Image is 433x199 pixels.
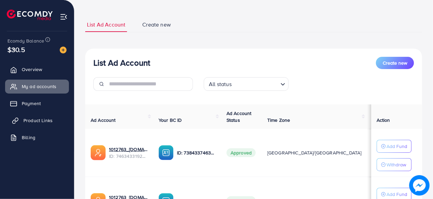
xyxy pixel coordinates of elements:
a: My ad accounts [5,80,69,93]
img: image [60,47,67,53]
img: menu [60,13,68,21]
a: Billing [5,131,69,144]
button: Create new [376,57,414,69]
span: My ad accounts [22,83,56,90]
span: Create new [383,60,407,66]
span: Overview [22,66,42,73]
p: ID: 7384337463998906369 [177,149,216,157]
button: Withdraw [377,158,412,171]
a: Product Links [5,114,69,127]
span: Create new [142,21,171,29]
p: Add Fund [386,190,407,198]
div: <span class='underline'>1012763_Yaseen.com_1737715962950</span></br>7463433192662663185 [109,146,148,160]
img: image [409,175,430,196]
img: ic-ba-acc.ded83a64.svg [159,145,174,160]
span: Ad Account [91,117,116,123]
span: [GEOGRAPHIC_DATA]/[GEOGRAPHIC_DATA] [267,149,362,156]
span: List Ad Account [87,21,125,29]
p: Withdraw [386,161,406,169]
img: ic-ads-acc.e4c84228.svg [91,145,106,160]
span: Ad Account Status [227,110,252,123]
span: Your BC ID [159,117,182,123]
span: Time Zone [267,117,290,123]
span: $30.5 [7,45,25,54]
button: Add Fund [377,140,412,153]
h3: List Ad Account [93,58,150,68]
a: Overview [5,63,69,76]
span: ID: 7463433192662663185 [109,153,148,160]
a: Payment [5,97,69,110]
input: Search for option [234,78,278,89]
a: 1012763_[DOMAIN_NAME]_1737715962950 [109,146,148,153]
p: Add Fund [386,142,407,150]
span: All status [208,79,233,89]
div: Search for option [204,77,289,91]
span: Billing [22,134,35,141]
span: Action [377,117,390,123]
span: Approved [227,148,256,157]
span: Payment [22,100,41,107]
span: Ecomdy Balance [7,37,44,44]
span: Product Links [23,117,53,124]
img: logo [7,10,53,20]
